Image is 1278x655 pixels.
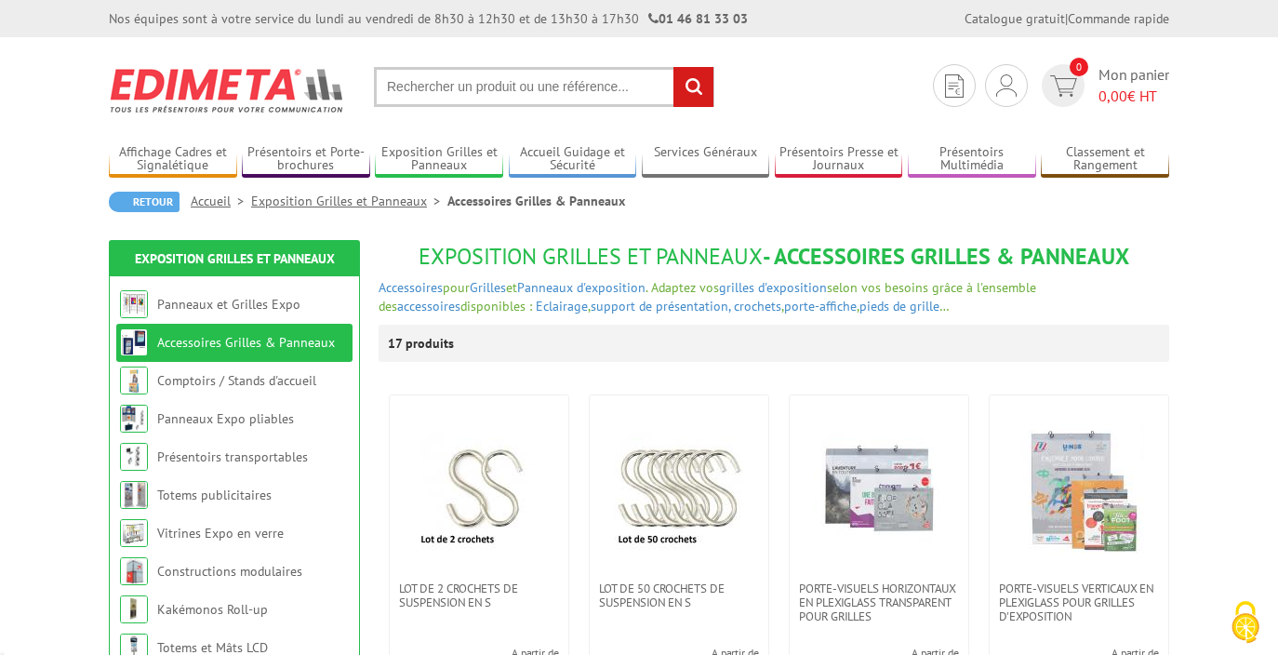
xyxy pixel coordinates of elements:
img: devis rapide [1050,75,1077,97]
a: Panneaux d'exposition [517,279,646,296]
a: Présentoirs transportables [157,448,308,465]
span: . Adaptez vos [646,279,719,296]
a: , crochets [728,298,781,314]
input: rechercher [673,67,713,107]
img: Porte-visuels horizontaux en plexiglass transparent pour grilles [814,423,944,554]
span: Porte-visuels horizontaux en plexiglass transparent pour grilles [799,581,959,623]
img: Présentoirs transportables [120,443,148,471]
a: pieds de grille [859,298,939,314]
a: Affichage Cadres et Signalétique [109,144,237,175]
div: Nos équipes sont à votre service du lundi au vendredi de 8h30 à 12h30 et de 13h30 à 17h30 [109,9,748,28]
a: Accessoires Grilles & Panneaux [157,334,335,351]
a: Panneaux et Grilles Expo [157,296,300,313]
a: Porte-visuels verticaux en plexiglass pour grilles d'exposition [990,581,1168,623]
li: Accessoires Grilles & Panneaux [447,192,625,210]
span: selon vos besoins grâce à l'ensemble des [379,279,1036,314]
img: devis rapide [996,74,1017,97]
a: Panneaux Expo pliables [157,410,294,427]
a: Lot de 50 crochets de suspension en S [590,581,768,609]
a: Accueil [191,193,251,209]
div: | [965,9,1169,28]
a: Commande rapide [1068,10,1169,27]
img: Cookies (fenêtre modale) [1222,599,1269,646]
img: devis rapide [945,74,964,98]
span: disponibles : [460,298,532,314]
a: Lot de 2 crochets de suspension en S [390,581,568,609]
a: porte-affiche [784,298,857,314]
a: Exposition Grilles et Panneaux [251,193,447,209]
span: Exposition Grilles et Panneaux [419,242,763,271]
img: Panneaux et Grilles Expo [120,290,148,318]
img: Kakémonos Roll-up [120,595,148,623]
a: Catalogue gratuit [965,10,1065,27]
a: Accueil Guidage et Sécurité [509,144,637,175]
a: Services Généraux [642,144,770,175]
font: , , , … [379,279,1036,314]
span: 0,00 [1098,87,1127,105]
span: et [506,279,517,296]
span: Lot de 2 crochets de suspension en S [399,581,559,609]
a: Grilles [470,279,506,296]
a: Présentoirs Presse et Journaux [775,144,903,175]
a: Comptoirs / Stands d'accueil [157,372,316,389]
a: Exposition Grilles et Panneaux [135,250,335,267]
img: Accessoires Grilles & Panneaux [120,328,148,356]
a: Vitrines Expo en verre [157,525,284,541]
span: Porte-visuels verticaux en plexiglass pour grilles d'exposition [999,581,1159,623]
a: Présentoirs et Porte-brochures [242,144,370,175]
a: Retour [109,192,180,212]
img: Porte-visuels verticaux en plexiglass pour grilles d'exposition [1014,423,1144,554]
a: Kakémonos Roll-up [157,601,268,618]
span: Lot de 50 crochets de suspension en S [599,581,759,609]
a: Présentoirs Multimédia [908,144,1036,175]
span: Mon panier [1098,64,1169,107]
a: grilles d'exposition [719,279,827,296]
a: devis rapide 0 Mon panier 0,00€ HT [1037,64,1169,107]
a: Totems publicitaires [157,487,272,503]
p: 17 produits [388,325,458,362]
span: pour [443,279,470,296]
input: Rechercher un produit ou une référence... [374,67,714,107]
a: support de présentation [591,298,728,314]
a: Exposition Grilles et Panneaux [375,144,503,175]
img: Vitrines Expo en verre [120,519,148,547]
strong: 01 46 81 33 03 [648,10,748,27]
a: Classement et Rangement [1041,144,1169,175]
img: Comptoirs / Stands d'accueil [120,367,148,394]
img: Panneaux Expo pliables [120,405,148,433]
img: Lot de 2 crochets de suspension en S [414,423,544,554]
img: Lot de 50 crochets de suspension en S [614,423,744,554]
img: Constructions modulaires [120,557,148,585]
a: Porte-visuels horizontaux en plexiglass transparent pour grilles [790,581,968,623]
h1: - Accessoires Grilles & Panneaux [379,245,1169,269]
a: Accessoires [379,279,443,296]
span: 0 [1070,58,1088,76]
button: Cookies (fenêtre modale) [1213,592,1278,655]
span: € HT [1098,86,1169,107]
a: accessoires [397,298,460,314]
a: Eclairage [536,298,588,314]
img: Edimeta [109,56,346,125]
img: Totems publicitaires [120,481,148,509]
a: Constructions modulaires [157,563,302,580]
